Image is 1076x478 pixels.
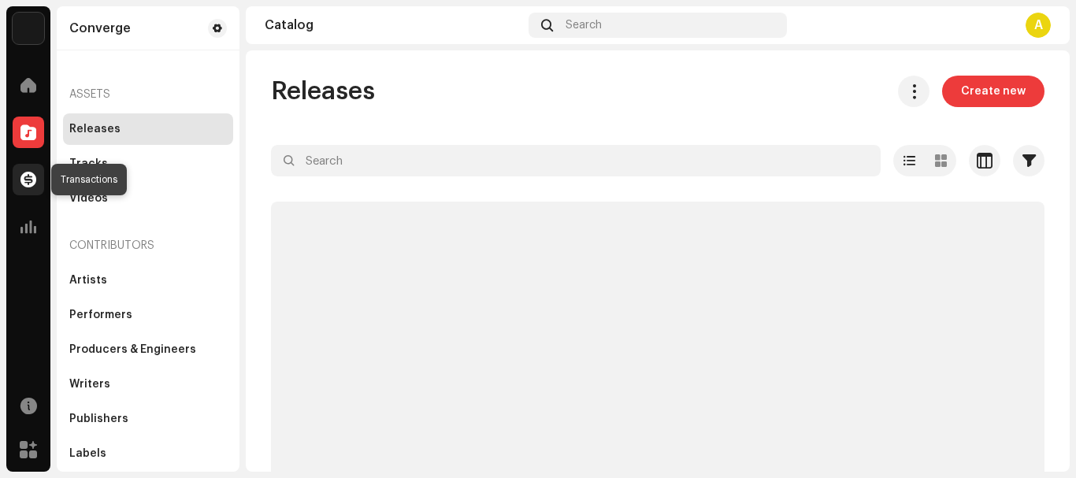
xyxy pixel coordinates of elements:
re-m-nav-item: Labels [63,438,233,469]
div: Producers & Engineers [69,343,196,356]
div: Artists [69,274,107,287]
re-a-nav-header: Assets [63,76,233,113]
span: Create new [961,76,1026,107]
re-m-nav-item: Videos [63,183,233,214]
div: Labels [69,447,106,460]
re-m-nav-item: Producers & Engineers [63,334,233,365]
re-m-nav-item: Performers [63,299,233,331]
div: Performers [69,309,132,321]
re-m-nav-item: Releases [63,113,233,145]
span: Search [566,19,602,31]
re-m-nav-item: Writers [63,369,233,400]
re-m-nav-item: Tracks [63,148,233,180]
div: Videos [69,192,108,205]
span: Releases [271,76,375,107]
div: Releases [69,123,121,135]
re-m-nav-item: Artists [63,265,233,296]
re-m-nav-item: Publishers [63,403,233,435]
img: 99e8c509-bf22-4021-8fc7-40965f23714a [13,13,44,44]
div: Tracks [69,157,108,170]
div: A [1026,13,1051,38]
re-a-nav-header: Contributors [63,227,233,265]
div: Catalog [265,19,522,31]
div: Publishers [69,413,128,425]
div: Writers [69,378,110,391]
input: Search [271,145,881,176]
div: Converge [69,22,131,35]
button: Create new [942,76,1044,107]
